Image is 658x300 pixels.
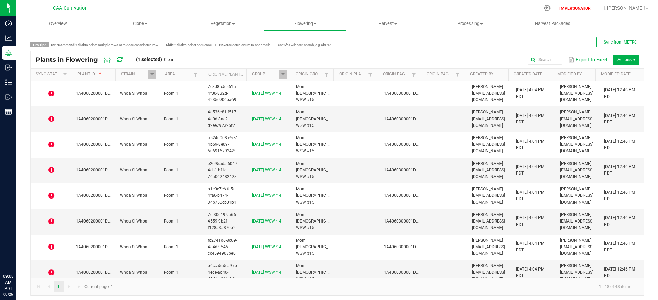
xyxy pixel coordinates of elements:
span: [PERSON_NAME][EMAIL_ADDRESS][DOMAIN_NAME] [472,161,505,179]
span: 1A4060200001DB6000060126 [76,219,134,224]
span: [PERSON_NAME][EMAIL_ADDRESS][DOMAIN_NAME] [472,263,505,281]
span: [DATE] 12:46 PM PDT [604,241,635,252]
span: (1 selected) [136,57,162,62]
span: OUT OF SYNC! [48,243,54,250]
input: Search [528,55,562,65]
inline-svg: Grow [5,49,12,56]
a: [DATE] WSW * 4 [252,244,281,249]
div: Manage settings [543,5,552,11]
a: [DATE] WSW * 4 [252,270,281,275]
span: Whoa Si Whoa [120,168,147,172]
span: 7c8d8fc5-561a-4f00-832d-4235e906ba69 [208,84,237,102]
span: Room 1 [164,91,178,96]
a: Origin PlantSortable [339,72,366,77]
span: Use for wildcard search, e.g. [278,43,331,47]
inline-svg: Analytics [5,35,12,41]
a: Sync StatusSortable [36,72,60,77]
span: OUT OF SYNC! [48,116,54,122]
button: Export to Excel [566,54,609,65]
span: Mom [DEMOGRAPHIC_DATA] WSW #15 [296,263,339,281]
span: Flowering [264,21,346,27]
span: | [212,42,219,47]
inline-svg: Dashboard [5,20,12,27]
span: Mom [DEMOGRAPHIC_DATA] WSW #15 [296,110,339,128]
span: 1A4060300001DB6000001872 [384,270,442,275]
span: 1A4060300001DB6000001872 [384,168,442,172]
span: OUT OF SYNC! [48,90,54,97]
span: [DATE] 12:46 PM PDT [604,164,635,176]
span: [DATE] 4:04 PM PDT [516,215,544,227]
a: Filter [453,70,462,79]
p: 09/26 [3,292,13,297]
span: [PERSON_NAME][EMAIL_ADDRESS][DOMAIN_NAME] [472,110,505,128]
span: to select multiple rows or to deselect selected row [51,43,158,47]
span: Processing [429,21,511,27]
span: [PERSON_NAME][EMAIL_ADDRESS][DOMAIN_NAME] [472,84,505,102]
span: OUT OF SYNC! [48,269,54,276]
a: Harvest Packages [511,16,594,31]
span: Whoa Si Whoa [120,270,147,275]
span: to select sequence [166,43,212,47]
a: Processing [429,16,511,31]
span: [DATE] 4:04 PM PDT [516,87,544,99]
a: [DATE] WSW * 4 [252,219,281,224]
span: [PERSON_NAME][EMAIL_ADDRESS][DOMAIN_NAME] [472,187,505,204]
a: GroupSortable [252,72,279,77]
span: [PERSON_NAME][EMAIL_ADDRESS][DOMAIN_NAME] [560,263,593,281]
a: Plant IDSortable [77,72,113,77]
span: Whoa Si Whoa [120,244,147,249]
span: [DATE] 12:46 PM PDT [604,215,635,227]
a: [DATE] WSW * 4 [252,142,281,147]
a: Filter [279,70,287,79]
span: 1A4060200001DB6000060121 [76,91,134,96]
span: [PERSON_NAME][EMAIL_ADDRESS][DOMAIN_NAME] [560,135,593,153]
span: [PERSON_NAME][EMAIL_ADDRESS][DOMAIN_NAME] [560,212,593,230]
a: Filter [148,70,156,79]
span: [DATE] 12:46 PM PDT [604,190,635,201]
span: OUT OF SYNC! [48,141,54,148]
span: Pro tips [30,42,49,47]
span: fc2741d6-8c69-484d-9545-cc4594903be0 [208,238,237,256]
span: Room 1 [164,244,178,249]
span: Whoa Si Whoa [120,91,147,96]
a: Modified BySortable [557,72,593,77]
a: [DATE] WSW * 4 [252,193,281,198]
span: Room 1 [164,117,178,121]
span: Room 1 [164,193,178,198]
span: Harvest [347,21,429,27]
span: Hi, [PERSON_NAME]! [600,5,645,11]
a: Filter [410,70,418,79]
span: [PERSON_NAME][EMAIL_ADDRESS][DOMAIN_NAME] [472,135,505,153]
span: Room 1 [164,270,178,275]
strong: ak%47 [321,43,331,47]
th: Original Plant ID [203,69,246,81]
span: 1A4060300001DB6000001872 [384,142,442,147]
span: Mom [DEMOGRAPHIC_DATA] WSW #15 [296,187,339,204]
span: [DATE] 12:46 PM PDT [604,113,635,124]
span: 1A4060200001DB6000060122 [76,117,134,121]
span: 1A4060200001DB6000060124 [76,168,134,172]
span: [PERSON_NAME][EMAIL_ADDRESS][DOMAIN_NAME] [560,238,593,256]
span: Room 1 [164,142,178,147]
span: [PERSON_NAME][EMAIL_ADDRESS][DOMAIN_NAME] [560,187,593,204]
span: [PERSON_NAME][EMAIL_ADDRESS][DOMAIN_NAME] [560,84,593,102]
li: Actions [613,55,639,65]
span: b6cca5a5-a97b-4ede-ad40-dfbbbe961eb9 [208,263,238,281]
span: 1A4060300001DB6000001872 [384,244,442,249]
span: [DATE] 4:04 PM PDT [516,139,544,150]
div: Plants in Flowering [36,54,179,65]
span: 1A4060200001DB6000060128 [76,270,134,275]
strong: % [283,43,286,47]
span: Mom [DEMOGRAPHIC_DATA] WSW #15 [296,161,339,179]
span: 1A4060200001DB6000060123 [76,142,134,147]
a: Created BySortable [470,72,506,77]
span: Sortable [98,72,103,77]
span: 1A4060300001DB6000001872 [384,117,442,121]
span: Overview [40,21,76,27]
span: [DATE] 12:46 PM PDT [604,139,635,150]
span: | [270,42,278,47]
span: 1A4060300001DB6000001872 [384,219,442,224]
span: Sync from METRC [604,40,637,45]
a: [DATE] WSW * 4 [252,91,281,96]
span: [DATE] 12:46 PM PDT [604,87,635,99]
